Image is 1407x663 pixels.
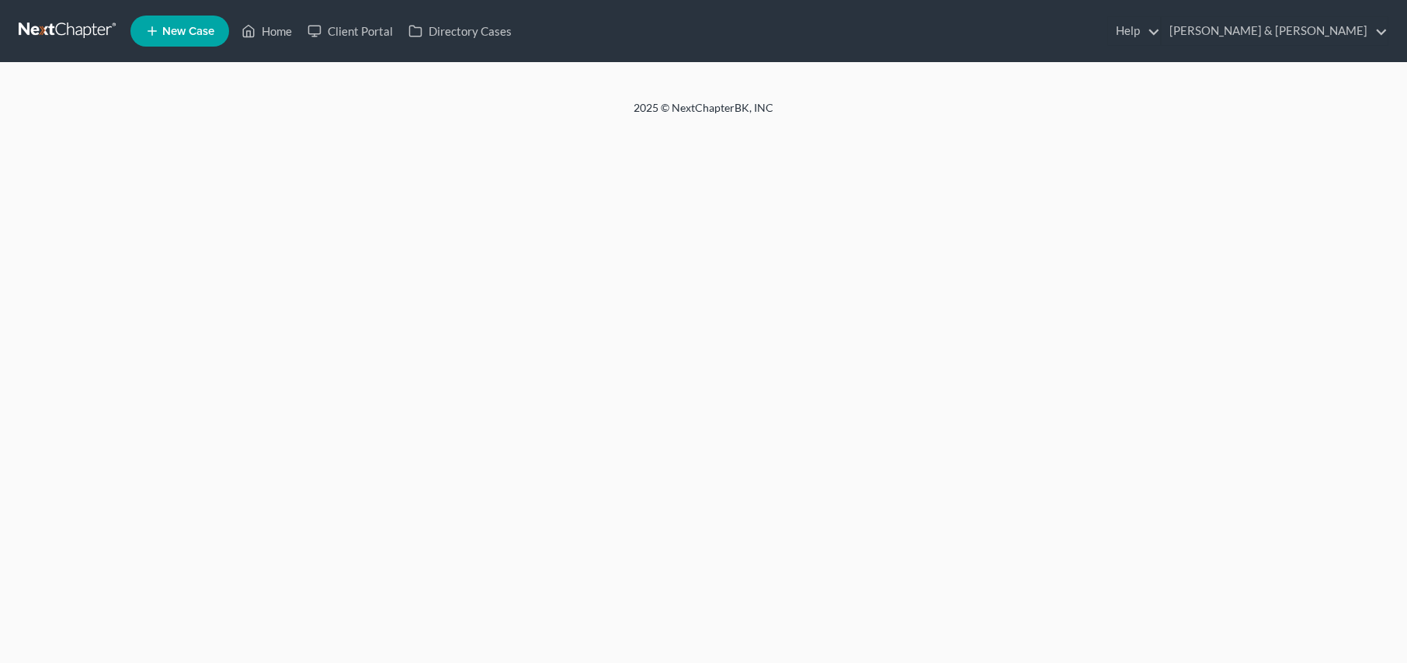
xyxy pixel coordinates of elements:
a: Directory Cases [401,17,519,45]
a: Client Portal [300,17,401,45]
div: 2025 © NextChapterBK, INC [261,100,1146,128]
a: Help [1108,17,1160,45]
a: [PERSON_NAME] & [PERSON_NAME] [1162,17,1388,45]
a: Home [234,17,300,45]
new-legal-case-button: New Case [130,16,229,47]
